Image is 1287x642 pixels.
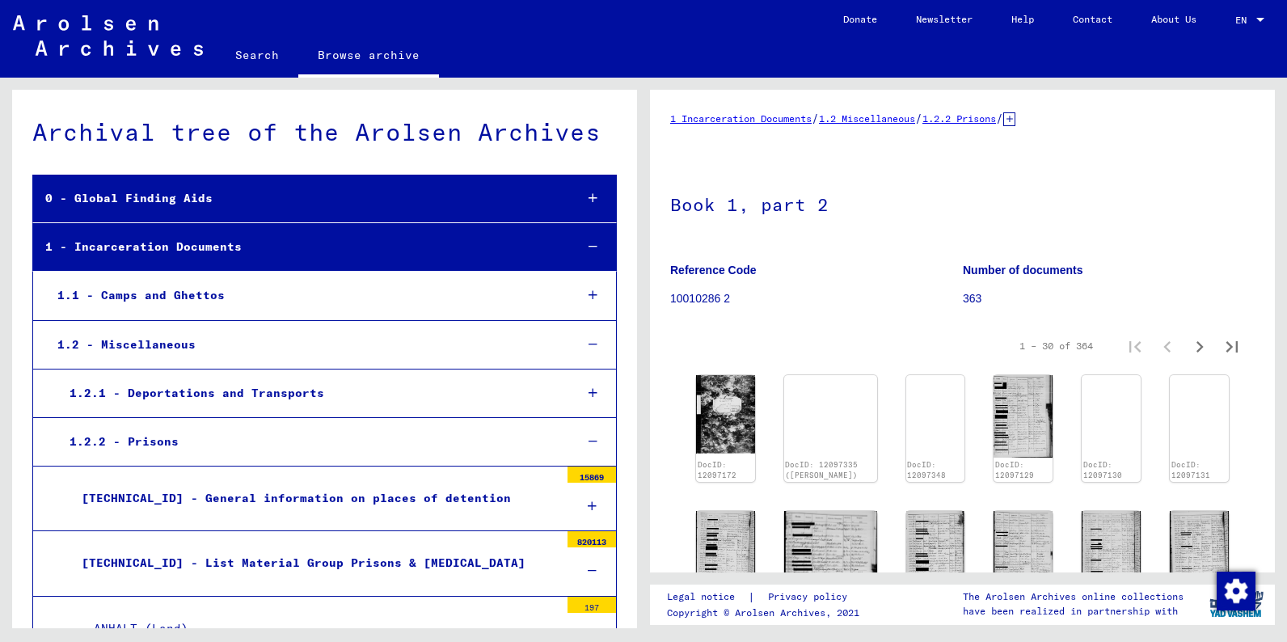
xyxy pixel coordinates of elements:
[670,264,757,277] b: Reference Code
[568,531,616,547] div: 820113
[915,111,922,125] span: /
[1216,330,1248,362] button: Last page
[1184,330,1216,362] button: Next page
[1206,584,1267,624] img: yv_logo.png
[667,589,748,606] a: Legal notice
[1082,511,1141,586] img: 001.jpg
[216,36,298,74] a: Search
[1019,339,1093,353] div: 1 – 30 of 364
[670,167,1255,239] h1: Book 1, part 2
[906,511,965,593] img: 001.jpg
[696,511,755,586] img: 001.jpg
[298,36,439,78] a: Browse archive
[1235,15,1253,26] span: EN
[45,329,561,361] div: 1.2 - Miscellaneous
[57,426,561,458] div: 1.2.2 - Prisons
[994,375,1053,458] img: 001.jpg
[812,111,819,125] span: /
[13,15,203,56] img: Arolsen_neg.svg
[1171,460,1210,480] a: DocID: 12097131
[667,589,867,606] div: |
[70,547,559,579] div: [TECHNICAL_ID] - List Material Group Prisons & [MEDICAL_DATA]
[32,114,617,150] div: Archival tree of the Arolsen Archives
[33,231,561,263] div: 1 - Incarceration Documents
[963,264,1083,277] b: Number of documents
[696,375,755,454] img: 001.jpg
[1119,330,1151,362] button: First page
[698,460,736,480] a: DocID: 12097172
[70,483,559,514] div: [TECHNICAL_ID] - General information on places of detention
[963,589,1184,604] p: The Arolsen Archives online collections
[568,467,616,483] div: 15869
[755,589,867,606] a: Privacy policy
[819,112,915,125] a: 1.2 Miscellaneous
[1083,460,1122,480] a: DocID: 12097130
[33,183,561,214] div: 0 - Global Finding Aids
[963,290,1255,307] p: 363
[994,511,1053,598] img: 001.jpg
[57,378,561,409] div: 1.2.1 - Deportations and Transports
[907,460,946,480] a: DocID: 12097348
[963,604,1184,619] p: have been realized in partnership with
[1170,511,1229,586] img: 001.jpg
[1217,572,1255,610] img: Change consent
[670,290,962,307] p: 10010286 2
[784,511,877,637] img: 001.jpg
[922,112,996,125] a: 1.2.2 Prisons
[785,460,858,480] a: DocID: 12097335 ([PERSON_NAME])
[667,606,867,620] p: Copyright © Arolsen Archives, 2021
[995,460,1034,480] a: DocID: 12097129
[996,111,1003,125] span: /
[670,112,812,125] a: 1 Incarceration Documents
[45,280,561,311] div: 1.1 - Camps and Ghettos
[1151,330,1184,362] button: Previous page
[568,597,616,613] div: 197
